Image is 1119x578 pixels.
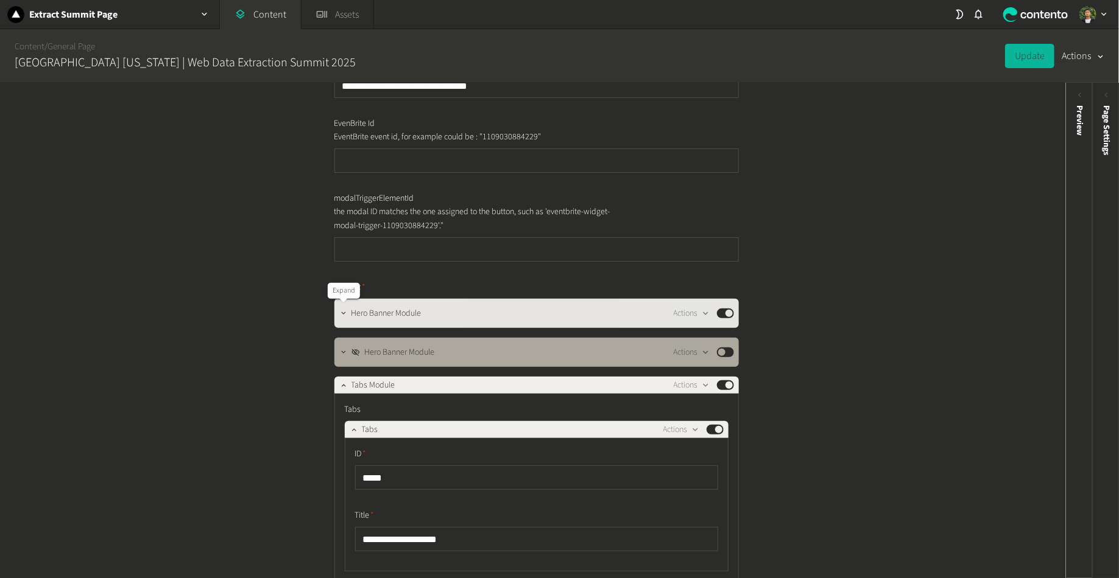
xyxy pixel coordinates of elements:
[351,379,395,392] span: Tabs Module
[1062,44,1104,68] button: Actions
[345,403,361,416] span: Tabs
[674,378,710,392] button: Actions
[1079,6,1096,23] img: Arnold Alexander
[674,345,710,360] button: Actions
[29,7,118,22] h2: Extract Summit Page
[334,130,612,144] p: EventBrite event id, for example could be : "1109030884229"
[663,422,699,437] button: Actions
[15,40,44,53] a: Content
[48,40,95,53] a: General Page
[328,283,360,299] div: Expand
[1073,105,1086,136] div: Preview
[355,448,367,461] span: ID
[334,117,375,130] span: EvenBrite Id
[44,40,48,53] span: /
[365,346,435,359] span: Hero Banner Module
[1005,44,1054,68] button: Update
[1100,105,1113,155] span: Page Settings
[334,281,366,294] span: Content
[351,307,422,320] span: Hero Banner Module
[7,6,24,23] img: Extract Summit Page
[674,306,710,321] button: Actions
[362,423,378,436] span: Tabs
[334,205,612,232] p: the modal ID matches the one assigned to the button, such as 'eventbrite-widget-modal-trigger-110...
[334,192,414,205] span: modalTriggerElementId
[15,54,356,72] h2: [GEOGRAPHIC_DATA] [US_STATE] | Web Data Extraction Summit 2025
[355,509,375,522] span: Title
